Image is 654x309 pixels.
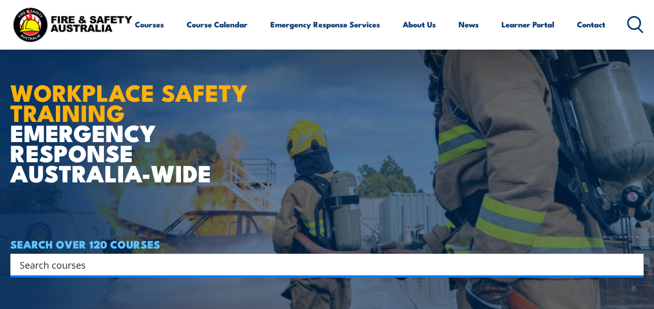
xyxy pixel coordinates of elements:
[20,257,621,272] input: Search input
[459,12,479,37] a: News
[187,12,248,37] a: Course Calendar
[577,12,605,37] a: Contact
[501,12,554,37] a: Learner Portal
[270,12,380,37] a: Emergency Response Services
[10,238,644,250] h4: SEARCH OVER 120 COURSES
[626,257,640,272] button: Search magnifier button
[10,74,248,130] strong: WORKPLACE SAFETY TRAINING
[10,56,263,183] h1: EMERGENCY RESPONSE AUSTRALIA-WIDE
[403,12,436,37] a: About Us
[135,12,164,37] a: Courses
[22,257,623,272] form: Search form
